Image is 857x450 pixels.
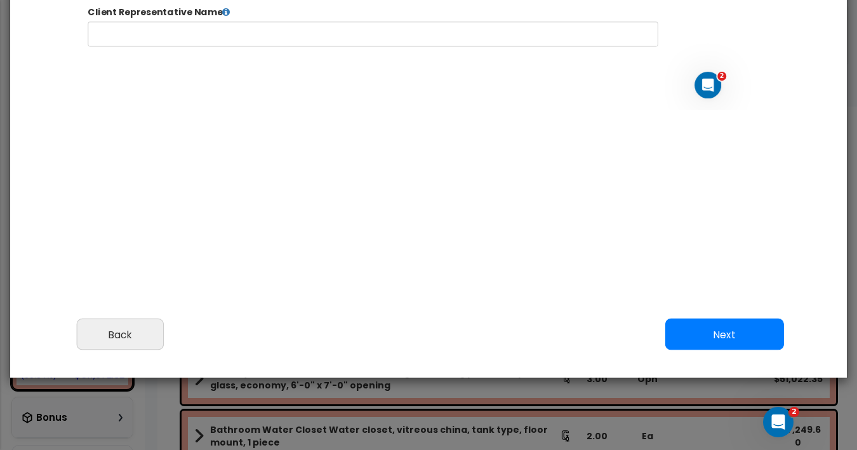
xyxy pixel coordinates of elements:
[665,319,784,350] button: Next
[698,116,729,146] iframe: Intercom live chat
[789,407,799,417] span: 2
[724,116,734,126] span: 2
[763,407,794,437] iframe: Intercom live chat
[77,319,164,350] button: Back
